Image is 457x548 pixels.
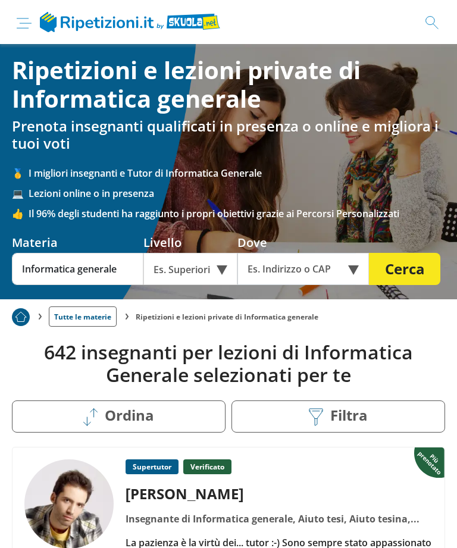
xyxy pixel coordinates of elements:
div: [PERSON_NAME] [121,484,437,503]
span: 👍 [12,207,29,220]
img: lente della ricerca [425,16,439,29]
div: Livello [143,234,237,250]
h2: 642 insegnanti per lezioni di Informatica Generale selezionati per te [12,341,445,387]
img: Piu prenotato [12,308,30,326]
span: Il 96% degli studenti ha raggiunto i propri obiettivi grazie ai Percorsi Personalizzati [29,207,445,220]
h2: Prenota insegnanti qualificati in presenza o online e migliora i tuoi voti [12,118,445,152]
a: Tutte le materie [49,306,117,327]
div: Materia [12,234,143,250]
input: Es. Indirizzo o CAP [237,253,356,285]
img: Menu sito Ripetizioni.it [17,18,32,29]
li: Ripetizioni e lezioni private di Informatica generale [136,312,318,322]
img: Filtra filtri mobile [309,408,323,426]
div: Es. Superiori [143,253,237,285]
span: Lezioni online o in presenza [29,187,445,200]
p: Supertutor [126,459,179,474]
p: Verificato [183,459,231,474]
nav: breadcrumb d-none d-tablet-block [12,299,445,327]
div: Insegnante di Informatica generale, Aiuto tesi, Aiuto tesina, Algebra, Basi di dati, Chitarra cla... [121,511,437,527]
input: Es. Matematica [12,253,143,285]
button: Filtra [231,400,445,433]
a: logo Skuola.net | Ripetizioni.it [40,14,220,27]
span: I migliori insegnanti e Tutor di Informatica Generale [29,167,445,180]
div: Dove [237,234,369,250]
img: Piu prenotato [414,446,447,478]
span: 🥇 [12,167,29,180]
button: Ordina [12,400,226,433]
span: 💻 [12,187,29,200]
button: Cerca [369,253,440,285]
h1: Ripetizioni e lezioni private di Informatica generale [12,56,445,113]
img: logo Skuola.net | Ripetizioni.it [40,12,220,32]
img: Ordina filtri mobile [83,408,97,426]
